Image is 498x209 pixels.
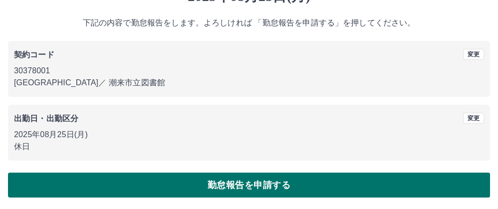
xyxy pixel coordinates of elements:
button: 変更 [463,49,484,60]
button: 変更 [463,113,484,124]
button: 勤怠報告を申請する [8,173,490,198]
p: [GEOGRAPHIC_DATA] ／ 潮来市立図書館 [14,77,484,89]
p: 休日 [14,141,484,153]
b: 出勤日・出勤区分 [14,114,78,123]
p: 2025年08月25日(月) [14,129,484,141]
p: 30378001 [14,65,484,77]
p: 下記の内容で勤怠報告をします。よろしければ 「勤怠報告を申請する」を押してください。 [8,17,490,29]
b: 契約コード [14,50,54,59]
